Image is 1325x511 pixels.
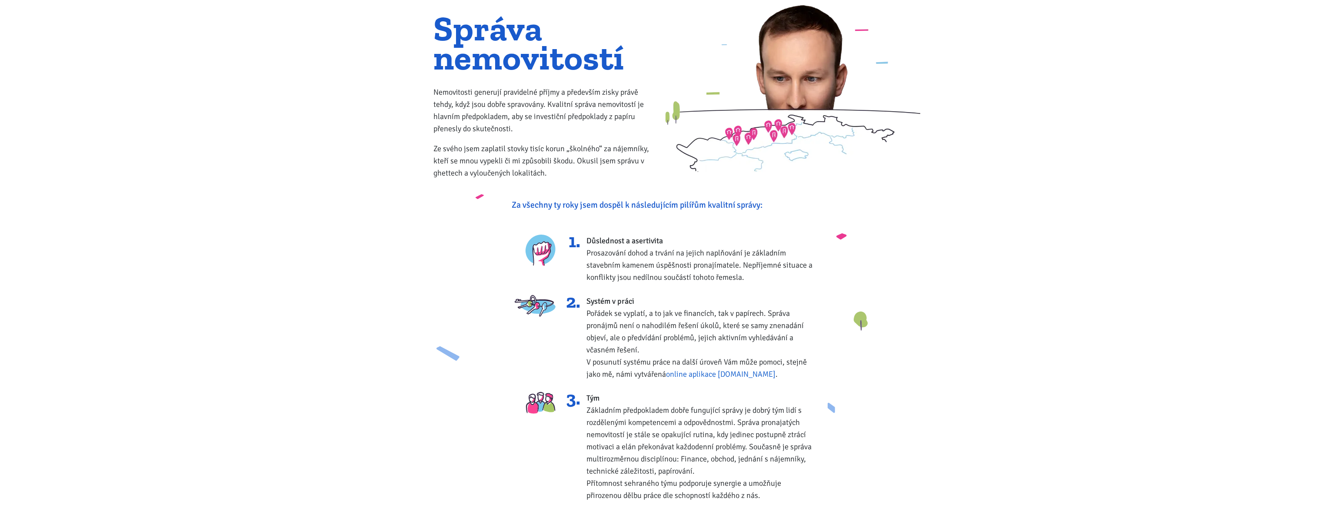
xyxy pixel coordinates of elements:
p: Nemovitosti generují pravidelné příjmy a především zisky právě tehdy, když jsou dobře spravovány.... [434,86,657,135]
h1: Správa nemovitostí [434,14,657,72]
strong: Tým [586,393,599,403]
div: Pořádek se vyplatí, a to jak ve financích, tak v papírech. Správa pronájmů není o nahodilém řešen... [586,295,819,380]
span: 1. [563,235,581,247]
p: Ze svého jsem zaplatil stovky tisíc korun „školného“ za nájemníky, kteří se mnou vypekli či mi zp... [434,143,657,179]
div: Prosazování dohod a trvání na jejich naplňování je základním stavebním kamenem úspěšnosti pronají... [586,235,819,283]
span: 3. [563,392,581,404]
strong: Důslednost a asertivita [586,236,663,246]
p: Za všechny ty roky jsem dospěl k následujícím pilířům kvalitní správy: [512,199,813,211]
strong: Systém v práci [586,296,634,306]
div: Základním předpokladem dobře fungující správy je dobrý tým lidí s rozdělenými kompetencemi a odpo... [586,392,819,501]
a: online aplikace [DOMAIN_NAME] [666,369,776,379]
span: 2. [563,295,581,307]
